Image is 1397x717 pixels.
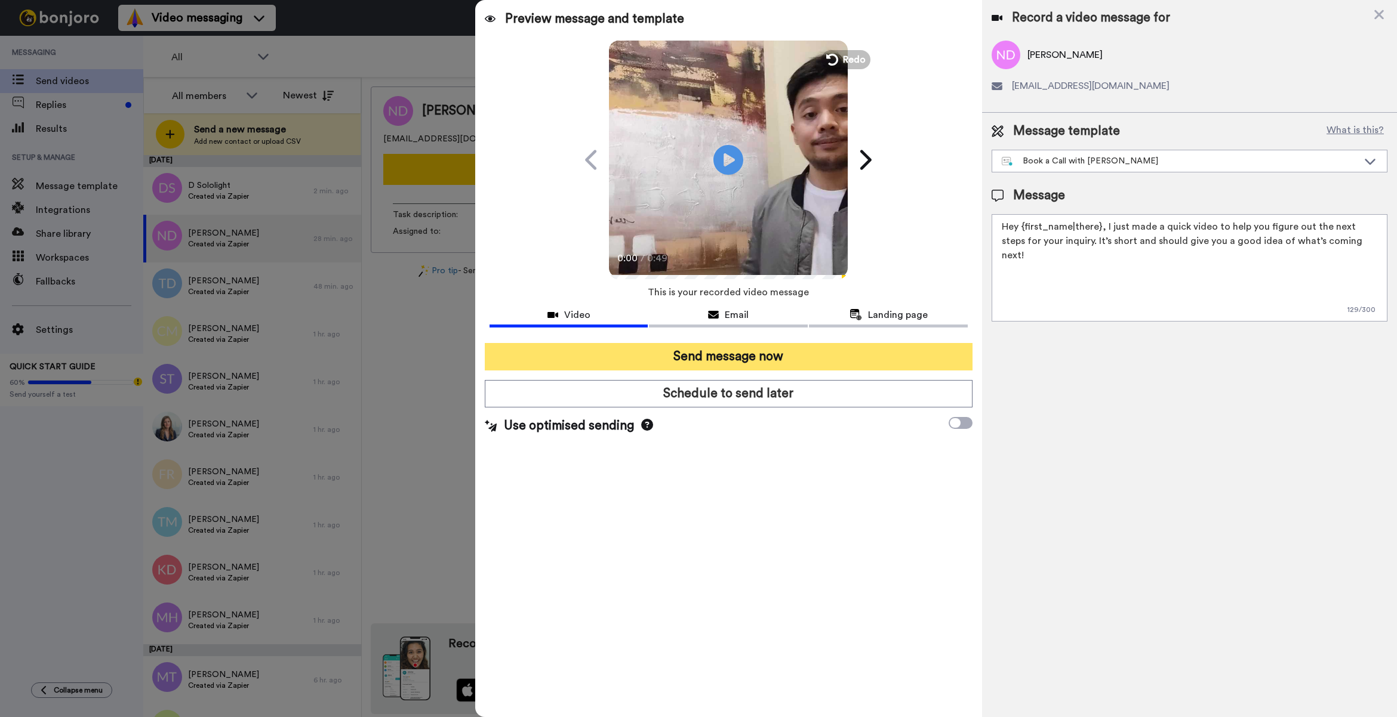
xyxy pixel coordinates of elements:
textarea: Hey {first_name|there}, I just made a quick video to help you figure out the next steps for your ... [992,214,1387,322]
div: message notification from Grant, 10w ago. Thanks for being with us for 4 months - it's flown by! ... [18,25,221,64]
div: Book a Call with [PERSON_NAME] [1002,155,1358,167]
span: Use optimised sending [504,417,634,435]
img: nextgen-template.svg [1002,157,1013,166]
span: 0:49 [647,251,668,265]
span: Landing page [868,308,928,322]
button: Send message now [485,343,973,370]
p: Message from Grant, sent 10w ago [52,46,206,57]
span: This is your recorded video message [648,279,809,305]
span: Video [564,308,590,322]
span: / [641,251,645,265]
img: Profile image for Grant [27,36,46,55]
span: Email [725,308,749,322]
button: Schedule to send later [485,380,973,407]
span: Message template [1013,122,1120,140]
span: [EMAIL_ADDRESS][DOMAIN_NAME] [1012,79,1170,93]
button: What is this? [1323,122,1387,140]
span: Thanks for being with us for 4 months - it's flown by! How can we make the next 4 months even bet... [52,35,205,258]
span: 0:00 [617,251,638,265]
span: Message [1013,187,1065,205]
